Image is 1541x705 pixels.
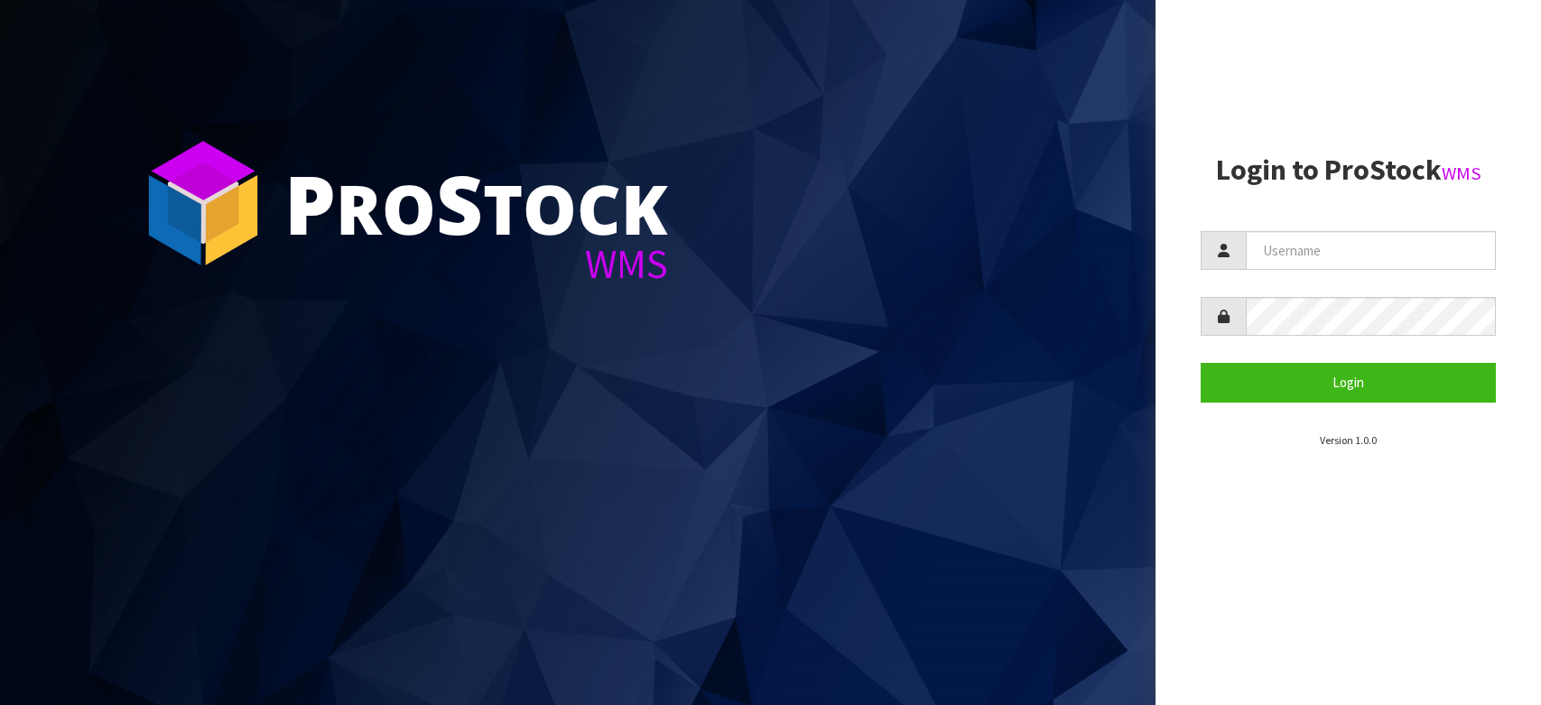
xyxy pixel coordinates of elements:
button: Login [1201,363,1496,402]
h2: Login to ProStock [1201,154,1496,186]
img: ProStock Cube [135,135,271,271]
div: WMS [284,244,668,284]
small: WMS [1442,162,1481,185]
span: P [284,148,336,258]
div: ro tock [284,162,668,244]
span: S [436,148,483,258]
small: Version 1.0.0 [1320,433,1377,447]
input: Username [1246,231,1496,270]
